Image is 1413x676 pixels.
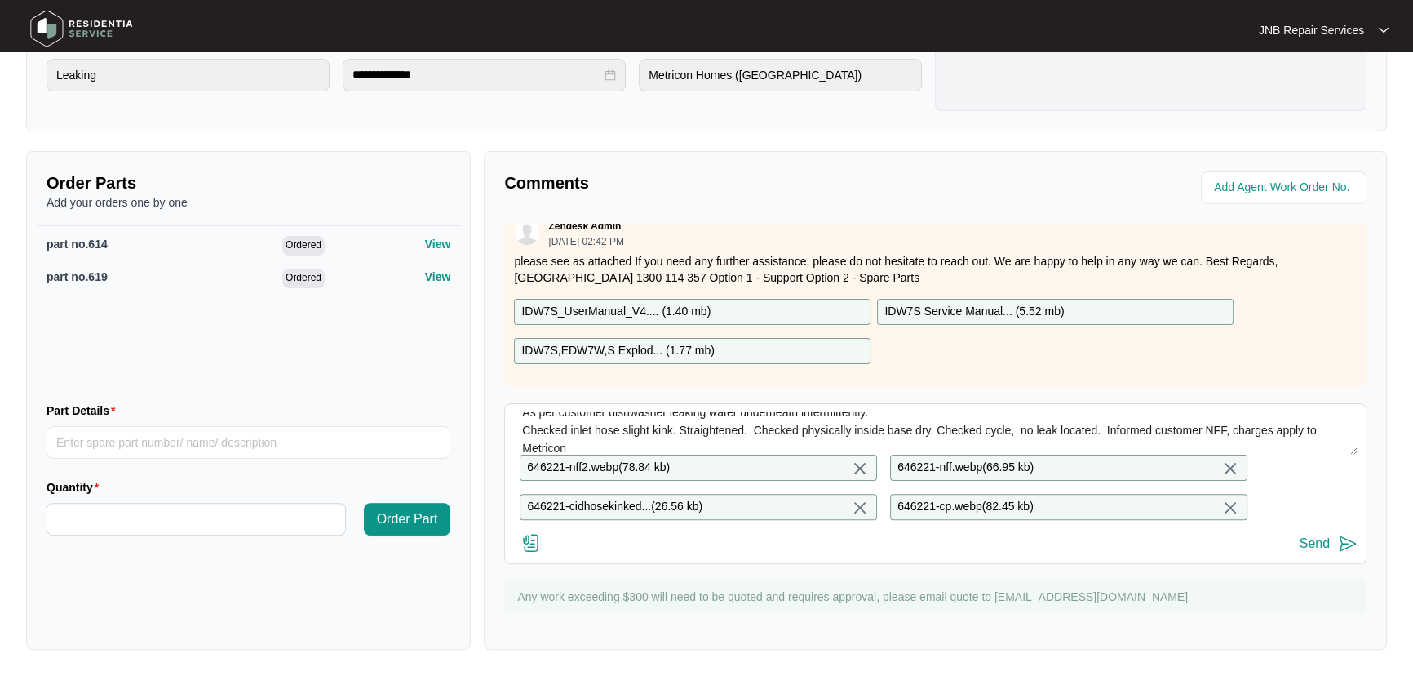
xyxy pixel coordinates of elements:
img: dropdown arrow [1379,26,1389,34]
img: close [1220,459,1240,478]
img: residentia service logo [24,4,139,53]
label: Part Details [47,402,122,419]
img: user.svg [515,220,539,245]
p: Zendesk Admin [548,220,621,233]
label: Quantity [47,479,105,496]
input: Product Fault or Query [47,59,330,91]
input: Date Purchased [352,66,601,83]
button: Send [1300,533,1358,555]
input: Add Agent Work Order No. [1214,178,1357,198]
img: file-attachment-doc.svg [521,533,541,553]
p: 646221-cidhosekinked... ( 26.56 kb ) [527,498,702,516]
img: send-icon.svg [1338,534,1358,554]
p: Add your orders one by one [47,194,450,211]
span: Order Part [377,509,438,529]
textarea: 646221 [DATE] [PERSON_NAME] As per customer dishwasher leaking water underneath intermittently. C... [513,412,1358,455]
input: Quantity [47,504,345,535]
span: part no.619 [47,270,108,283]
span: Ordered [282,269,325,288]
span: Ordered [282,236,325,256]
p: Comments [504,171,924,194]
input: Purchased From [639,59,922,91]
p: Any work exceeding $300 will need to be quoted and requires approval, please email quote to [EMAI... [517,589,1358,605]
input: Part Details [47,426,450,459]
span: part no.614 [47,238,108,251]
p: 646221-nff.webp ( 66.95 kb ) [897,459,1034,477]
img: close [850,459,870,478]
p: Order Parts [47,171,450,194]
p: IDW7S Service Manual... ( 5.52 mb ) [884,303,1064,321]
p: IDW7S_UserManual_V4.... ( 1.40 mb ) [521,303,711,321]
p: please see as attached If you need any further assistance, please do not hesitate to reach out. W... [514,253,1357,286]
p: View [425,269,451,285]
img: close [850,498,870,518]
p: IDW7S,EDW7W,S Explod... ( 1.77 mb ) [521,342,715,360]
p: 646221-nff2.webp ( 78.84 kb ) [527,459,670,477]
p: 646221-cp.webp ( 82.45 kb ) [897,498,1034,516]
button: Order Part [364,503,451,536]
p: JNB Repair Services [1259,22,1364,38]
img: close [1220,498,1240,518]
p: View [425,236,451,252]
div: Send [1300,536,1330,551]
p: [DATE] 02:42 PM [548,237,623,247]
